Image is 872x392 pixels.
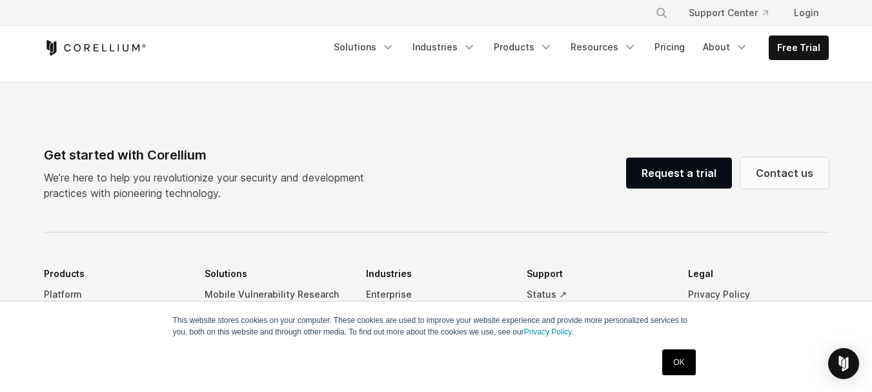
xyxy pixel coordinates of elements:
div: Navigation Menu [326,36,829,60]
a: Products [486,36,560,59]
p: We’re here to help you revolutionize your security and development practices with pioneering tech... [44,170,374,201]
p: This website stores cookies on your computer. These cookies are used to improve your website expe... [173,315,700,338]
a: Request a trial [626,158,732,189]
a: Industries [405,36,483,59]
a: Mobile Vulnerability Research [205,284,345,305]
a: Login [784,1,829,25]
a: Status ↗ [527,284,667,305]
a: Pricing [647,36,693,59]
a: Privacy Policy [688,284,829,305]
a: Enterprise [366,284,507,305]
a: Platform [44,284,185,305]
a: About [695,36,756,59]
div: Navigation Menu [640,1,829,25]
div: Open Intercom Messenger [828,348,859,379]
a: OK [662,349,695,375]
button: Search [650,1,673,25]
a: Support Center [678,1,778,25]
a: Resources [563,36,644,59]
div: Get started with Corellium [44,145,374,165]
a: Corellium Home [44,40,147,56]
a: Solutions [326,36,402,59]
a: Privacy Policy. [524,327,574,336]
a: Free Trial [769,36,828,59]
a: Contact us [740,158,829,189]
